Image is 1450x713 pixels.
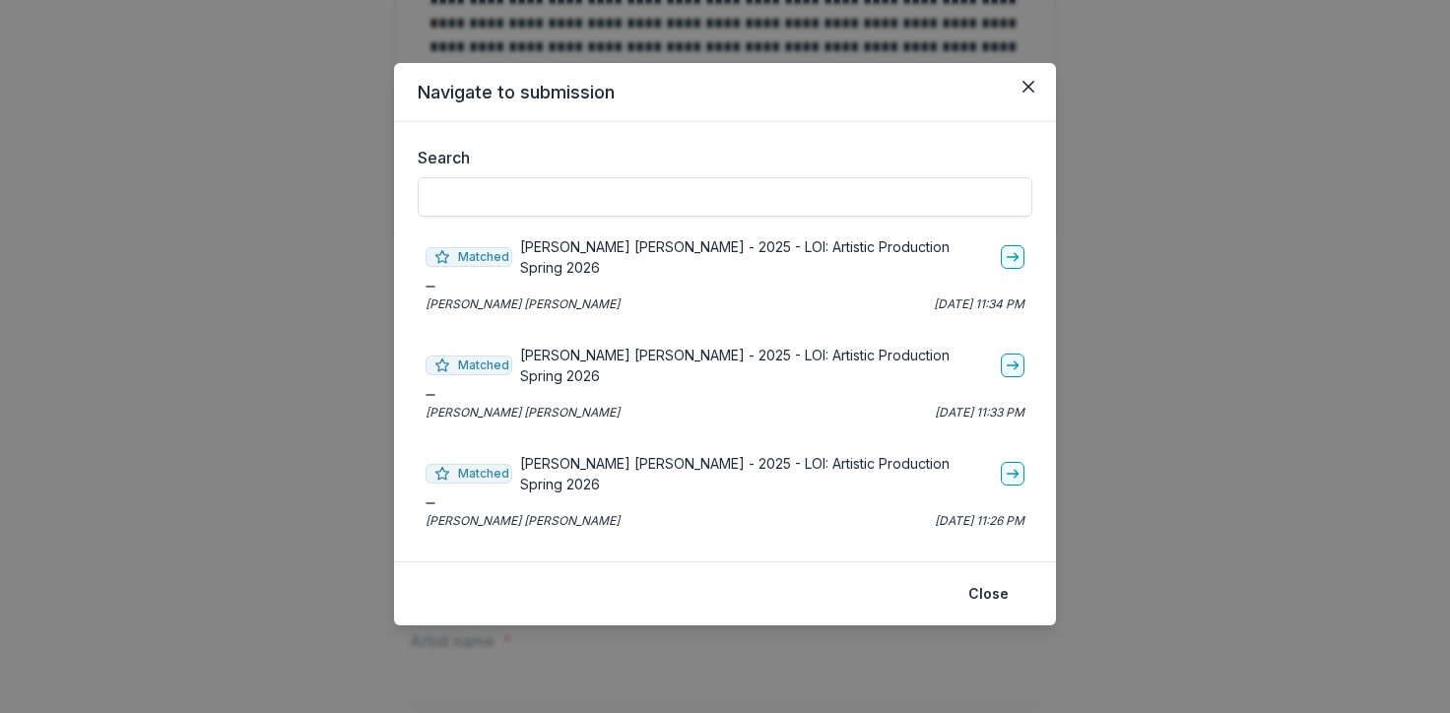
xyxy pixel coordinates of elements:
p: [PERSON_NAME] [PERSON_NAME] - 2025 - LOI: Artistic Production Spring 2026 [520,453,993,494]
p: [PERSON_NAME] [PERSON_NAME] [426,404,620,421]
span: Matched [426,247,512,267]
header: Navigate to submission [394,63,1056,122]
span: Matched [426,356,512,375]
a: go-to [1001,354,1024,377]
p: [DATE] 11:34 PM [934,295,1024,313]
p: [DATE] 11:33 PM [935,404,1024,421]
a: go-to [1001,245,1024,269]
p: [PERSON_NAME] [PERSON_NAME] - 2025 - LOI: Artistic Production Spring 2026 [520,236,993,278]
p: [DATE] 11:26 PM [935,512,1024,530]
button: Close [1013,71,1044,102]
span: Matched [426,464,512,484]
a: go-to [1001,462,1024,486]
button: Close [956,578,1021,610]
p: [PERSON_NAME] [PERSON_NAME] - 2025 - LOI: Artistic Production Spring 2026 [520,345,993,386]
label: Search [418,146,1021,169]
p: [PERSON_NAME] [PERSON_NAME] [426,295,620,313]
p: [PERSON_NAME] [PERSON_NAME] [426,512,620,530]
